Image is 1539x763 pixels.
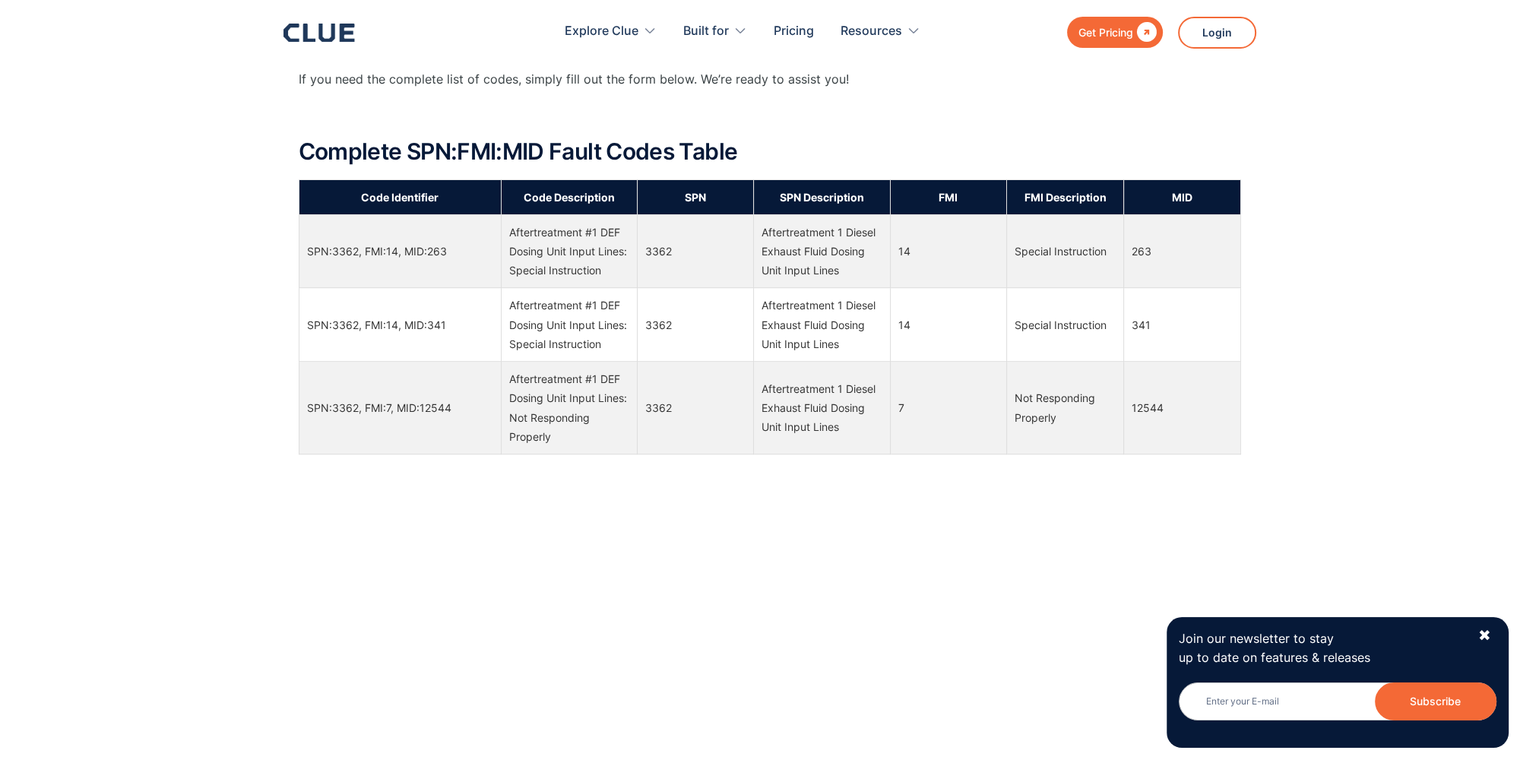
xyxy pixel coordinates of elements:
div: Aftertreatment #1 DEF Dosing Unit Input Lines: Special Instruction [509,223,629,280]
div: Not Responding Properly [1015,388,1116,426]
td: 3362 [638,288,754,362]
div: Aftertreatment 1 Diesel Exhaust Fluid Dosing Unit Input Lines [762,379,882,437]
th: MID [1124,179,1240,214]
div: Explore Clue [565,8,638,55]
a: Get Pricing [1067,17,1163,48]
p: ‍ [299,104,1241,123]
div: Explore Clue [565,8,657,55]
th: Code Identifier [299,179,501,214]
a: Pricing [774,8,814,55]
div: ✖ [1478,626,1491,645]
td: SPN:3362, FMI:14, MID:341 [299,288,501,362]
td: 14 [890,214,1006,288]
form: Newsletter [1179,682,1496,736]
td: 341 [1124,288,1240,362]
div: Special Instruction [1015,315,1116,334]
a: Login [1178,17,1256,49]
th: SPN [638,179,754,214]
div:  [1133,23,1157,42]
div: Resources [841,8,920,55]
th: SPN Description [754,179,890,214]
td: 7 [890,362,1006,454]
p: If you need the complete list of codes, simply fill out the form below. We’re ready to assist you! [299,70,1241,89]
th: Code Description [501,179,637,214]
div: Built for [683,8,729,55]
div: Aftertreatment #1 DEF Dosing Unit Input Lines: Special Instruction [509,296,629,353]
input: Enter your E-mail [1179,682,1496,720]
p: Join our newsletter to stay up to date on features & releases [1179,629,1465,667]
td: 3362 [638,362,754,454]
div: Aftertreatment #1 DEF Dosing Unit Input Lines: Not Responding Properly [509,369,629,446]
th: FMI [890,179,1006,214]
td: SPN:3362, FMI:14, MID:263 [299,214,501,288]
div: Special Instruction [1015,242,1116,261]
div: Aftertreatment 1 Diesel Exhaust Fluid Dosing Unit Input Lines [762,296,882,353]
td: 263 [1124,214,1240,288]
h2: Complete SPN:FMI:MID Fault Codes Table [299,139,1241,164]
th: FMI Description [1006,179,1124,214]
td: 12544 [1124,362,1240,454]
td: 3362 [638,214,754,288]
input: Subscribe [1375,682,1496,720]
div: Resources [841,8,902,55]
div: Built for [683,8,747,55]
td: 14 [890,288,1006,362]
div: Aftertreatment 1 Diesel Exhaust Fluid Dosing Unit Input Lines [762,223,882,280]
td: SPN:3362, FMI:7, MID:12544 [299,362,501,454]
div: Get Pricing [1078,23,1133,42]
